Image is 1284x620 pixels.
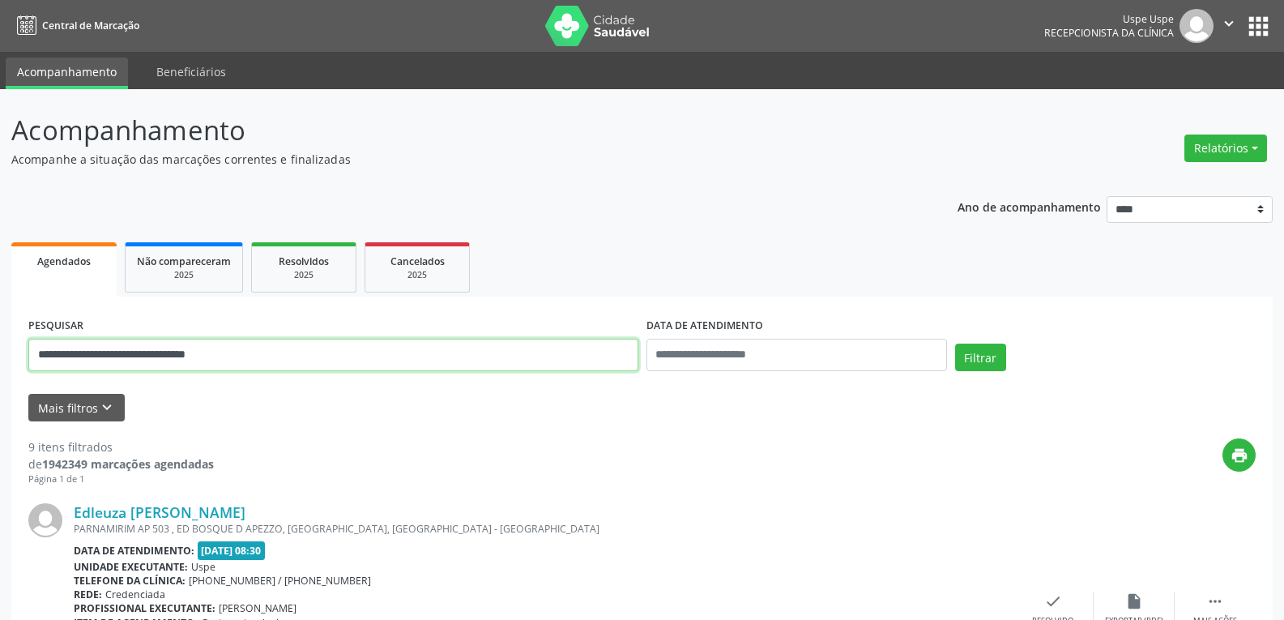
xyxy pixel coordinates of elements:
span: [DATE] 08:30 [198,541,266,560]
strong: 1942349 marcações agendadas [42,456,214,472]
div: 9 itens filtrados [28,438,214,455]
label: DATA DE ATENDIMENTO [646,314,763,339]
div: PARNAMIRIM AP 503 , ED BOSQUE D APEZZO, [GEOGRAPHIC_DATA], [GEOGRAPHIC_DATA] - [GEOGRAPHIC_DATA] [74,522,1013,536]
span: Central de Marcação [42,19,139,32]
button: Relatórios [1184,135,1267,162]
button: Filtrar [955,344,1006,371]
button: apps [1244,12,1273,41]
button:  [1214,9,1244,43]
b: Rede: [74,588,102,601]
a: Acompanhamento [6,58,128,89]
span: Resolvidos [279,254,329,268]
p: Acompanhamento [11,110,894,151]
span: [PERSON_NAME] [219,601,296,615]
button: print [1222,438,1256,472]
b: Unidade executante: [74,560,188,574]
b: Telefone da clínica: [74,574,186,588]
i: check [1044,592,1062,610]
b: Profissional executante: [74,601,215,615]
img: img [28,503,62,537]
i: keyboard_arrow_down [98,399,116,417]
i: insert_drive_file [1125,592,1143,610]
div: Uspe Uspe [1044,12,1174,26]
a: Edleuza [PERSON_NAME] [74,503,245,521]
i:  [1220,15,1238,32]
p: Acompanhe a situação das marcações correntes e finalizadas [11,151,894,168]
div: 2025 [263,269,344,281]
span: Não compareceram [137,254,231,268]
button: Mais filtroskeyboard_arrow_down [28,394,125,422]
a: Central de Marcação [11,12,139,39]
b: Data de atendimento: [74,544,194,558]
span: Uspe [191,560,215,574]
div: de [28,455,214,472]
span: Cancelados [390,254,445,268]
div: 2025 [137,269,231,281]
span: Agendados [37,254,91,268]
div: Página 1 de 1 [28,472,214,486]
label: PESQUISAR [28,314,83,339]
span: Credenciada [105,588,165,601]
img: img [1179,9,1214,43]
span: [PHONE_NUMBER] / [PHONE_NUMBER] [189,574,371,588]
i:  [1206,592,1224,610]
i: print [1231,447,1248,464]
a: Beneficiários [145,58,237,86]
p: Ano de acompanhamento [958,196,1101,216]
div: 2025 [377,269,458,281]
span: Recepcionista da clínica [1044,26,1174,40]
